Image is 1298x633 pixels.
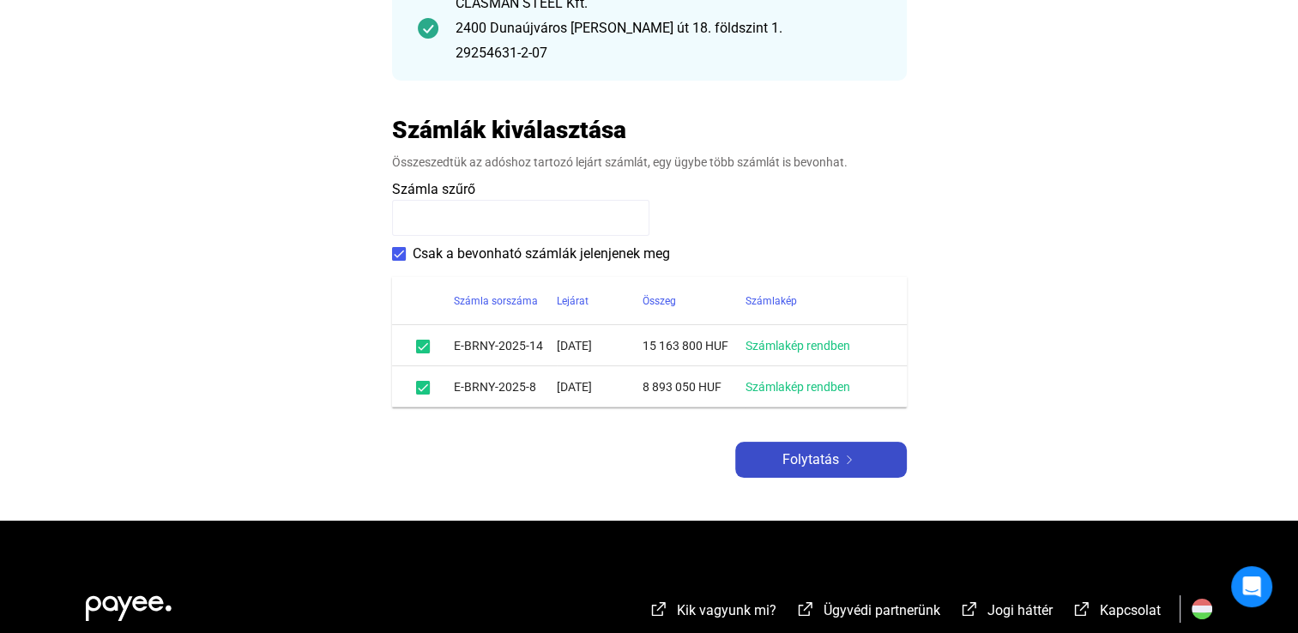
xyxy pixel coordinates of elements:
[987,602,1053,618] span: Jogi háttér
[795,605,940,621] a: external-link-whiteÜgyvédi partnerünk
[1072,600,1092,618] img: external-link-white
[795,600,816,618] img: external-link-white
[649,605,776,621] a: external-link-whiteKik vagyunk mi?
[959,600,980,618] img: external-link-white
[1100,602,1161,618] span: Kapcsolat
[418,18,438,39] img: checkmark-darker-green-circle
[1072,605,1161,621] a: external-link-whiteKapcsolat
[839,455,860,464] img: arrow-right-white
[643,291,746,311] div: Összeg
[746,291,886,311] div: Számlakép
[392,181,475,197] span: Számla szűrő
[643,325,746,366] td: 15 163 800 HUF
[413,244,670,264] span: Csak a bevonható számlák jelenjenek meg
[392,154,907,171] div: Összeszedtük az adóshoz tartozó lejárt számlát, egy ügybe több számlát is bevonhat.
[746,380,850,394] a: Számlakép rendben
[643,291,676,311] div: Összeg
[1231,566,1272,607] div: Open Intercom Messenger
[557,366,643,407] td: [DATE]
[649,600,669,618] img: external-link-white
[454,325,557,366] td: E-BRNY-2025-14
[557,291,643,311] div: Lejárat
[456,43,881,63] div: 29254631-2-07
[643,366,746,407] td: 8 893 050 HUF
[557,291,589,311] div: Lejárat
[392,115,626,145] h2: Számlák kiválasztása
[1192,599,1212,619] img: HU.svg
[86,586,172,621] img: white-payee-white-dot.svg
[824,602,940,618] span: Ügyvédi partnerünk
[746,339,850,353] a: Számlakép rendben
[677,602,776,618] span: Kik vagyunk mi?
[735,442,907,478] button: Folytatásarrow-right-white
[454,366,557,407] td: E-BRNY-2025-8
[557,325,643,366] td: [DATE]
[454,291,557,311] div: Számla sorszáma
[454,291,538,311] div: Számla sorszáma
[782,449,839,470] span: Folytatás
[959,605,1053,621] a: external-link-whiteJogi háttér
[456,18,881,39] div: 2400 Dunaújváros [PERSON_NAME] út 18. földszint 1.
[746,291,797,311] div: Számlakép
